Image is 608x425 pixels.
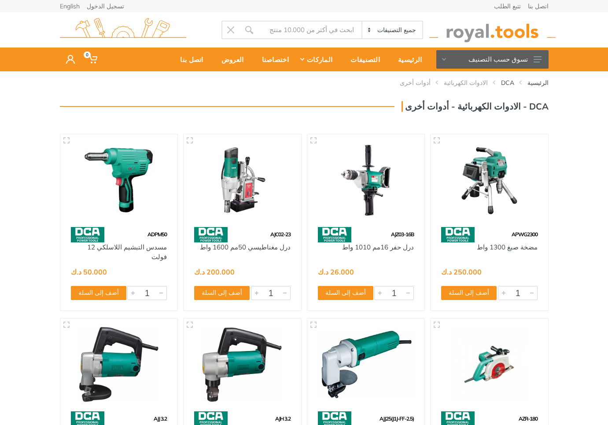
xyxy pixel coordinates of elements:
[87,3,124,9] a: تسجيل الدخول
[270,231,291,238] span: AJC02-23
[519,415,538,422] span: AZR-180
[318,268,354,275] div: 26.000 د.ك
[295,50,339,69] div: الماركات
[168,50,209,69] div: اتصل بنا
[339,50,386,69] div: التصنيفات
[342,243,414,251] a: درل حفر 16مم 1010 واط
[250,50,295,69] div: اختصاصنا
[60,18,186,42] img: royal.tools Logo
[361,22,422,38] select: Category
[194,227,228,242] img: 58.webp
[386,48,428,71] a: الرئيسية
[192,142,293,218] img: Royal Tools - درل مغناطيسي 50مم 1600 واط
[194,268,235,275] div: 200.000 د.ك
[438,326,540,403] img: Royal Tools - القاطع الكهربائي 1900 واط 7 انش
[318,227,351,242] img: 58.webp
[71,268,107,275] div: 50.000 د.ك
[200,243,291,251] a: درل مغناطيسي 50مم 1600 واط
[441,286,497,300] button: أضف إلى السلة
[441,268,482,275] div: 250.000 د.ك
[527,78,549,87] a: الرئيسية
[154,415,167,422] span: AJJ 3.2
[494,3,521,9] a: تتبع الطلب
[258,21,362,39] input: Site search
[477,243,538,251] a: مضخة صبغ 1300 واط
[210,48,250,71] a: العروض
[194,286,250,300] button: أضف إلى السلة
[60,3,80,9] a: English
[339,48,386,71] a: التصنيفات
[438,142,540,218] img: Royal Tools - مضخة صبغ 1300 واط
[71,286,126,300] button: أضف إلى السلة
[81,48,103,71] a: 0
[250,48,295,71] a: اختصاصنا
[168,48,209,71] a: اتصل بنا
[87,243,167,261] a: مسدس التبشيم اللاسلكي 12 فولت
[68,142,170,218] img: Royal Tools - مسدس التبشيم اللاسلكي 12 فولت
[147,231,167,238] span: ADPM50
[275,415,291,422] span: AJH 3.2
[441,227,475,242] img: 58.webp
[68,326,170,403] img: Royal Tools - القاطع الكهربائي 620 واط
[380,415,414,422] span: AJJ25(J1J-FF-2.5)
[315,326,417,403] img: Royal Tools - مقص صاج (حديد) كهربائي 710 واط
[315,142,417,218] img: Royal Tools - درل حفر 16مم 1010 واط
[71,227,104,242] img: 58.webp
[528,3,549,9] a: اتصل بنا
[512,231,538,238] span: APWG2300
[391,231,414,238] span: AJZ03-16B
[402,101,549,112] h3: DCA - الادوات الكهربائية - أدوات أخرى
[444,78,488,87] a: الادوات الكهربائية
[429,18,556,42] img: royal.tools Logo
[192,326,293,403] img: Royal Tools - القاطع الكهربائي 620 واط
[501,78,514,87] a: DCA
[436,50,549,69] button: تسوق حسب التصنيف
[318,286,373,300] button: أضف إلى السلة
[386,50,428,69] div: الرئيسية
[387,78,431,87] li: أدوات أخرى
[210,50,250,69] div: العروض
[84,51,91,58] span: 0
[60,78,549,87] nav: breadcrumb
